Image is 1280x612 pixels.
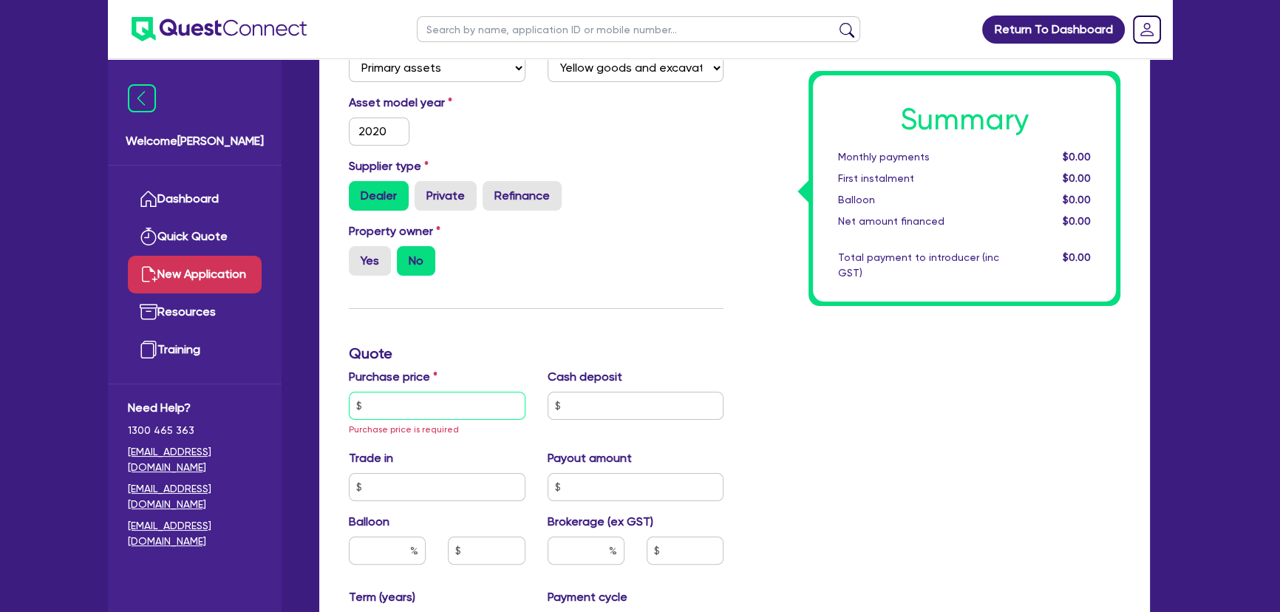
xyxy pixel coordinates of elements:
[1063,215,1091,227] span: $0.00
[128,481,262,512] a: [EMAIL_ADDRESS][DOMAIN_NAME]
[548,368,622,386] label: Cash deposit
[128,218,262,256] a: Quick Quote
[838,102,1091,137] h1: Summary
[415,181,477,211] label: Private
[349,181,409,211] label: Dealer
[349,368,438,386] label: Purchase price
[397,246,435,276] label: No
[349,449,393,467] label: Trade in
[548,588,627,606] label: Payment cycle
[349,513,389,531] label: Balloon
[349,344,724,362] h3: Quote
[128,444,262,475] a: [EMAIL_ADDRESS][DOMAIN_NAME]
[128,84,156,112] img: icon-menu-close
[982,16,1125,44] a: Return To Dashboard
[417,16,860,42] input: Search by name, application ID or mobile number...
[132,17,307,41] img: quest-connect-logo-blue
[1063,194,1091,205] span: $0.00
[827,214,1010,229] div: Net amount financed
[140,265,157,283] img: new-application
[140,341,157,358] img: training
[548,449,632,467] label: Payout amount
[827,149,1010,165] div: Monthly payments
[128,180,262,218] a: Dashboard
[827,250,1010,281] div: Total payment to introducer (inc GST)
[128,331,262,369] a: Training
[1063,151,1091,163] span: $0.00
[827,171,1010,186] div: First instalment
[126,132,264,150] span: Welcome [PERSON_NAME]
[349,157,429,175] label: Supplier type
[128,293,262,331] a: Resources
[349,424,459,435] span: Purchase price is required
[548,513,653,531] label: Brokerage (ex GST)
[349,222,440,240] label: Property owner
[827,192,1010,208] div: Balloon
[338,94,537,112] label: Asset model year
[140,228,157,245] img: quick-quote
[140,303,157,321] img: resources
[128,518,262,549] a: [EMAIL_ADDRESS][DOMAIN_NAME]
[349,246,391,276] label: Yes
[1063,172,1091,184] span: $0.00
[128,399,262,417] span: Need Help?
[349,588,415,606] label: Term (years)
[483,181,562,211] label: Refinance
[128,423,262,438] span: 1300 465 363
[1128,10,1166,49] a: Dropdown toggle
[1063,251,1091,263] span: $0.00
[128,256,262,293] a: New Application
